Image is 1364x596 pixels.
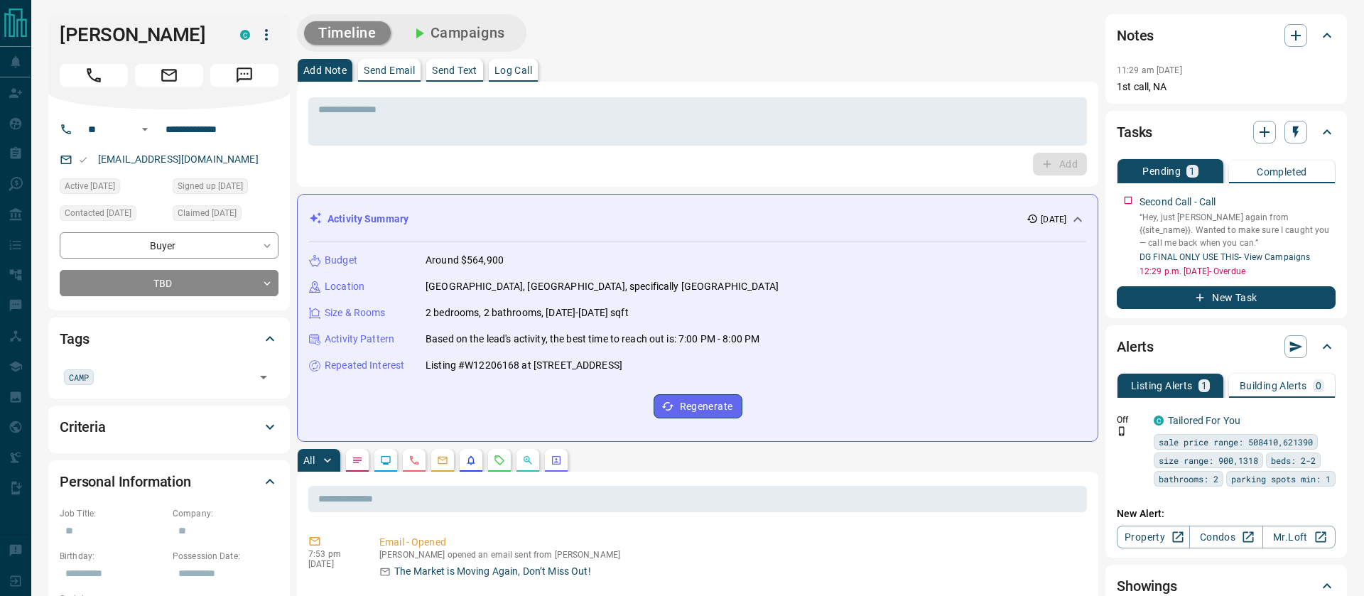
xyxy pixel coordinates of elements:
[1240,381,1307,391] p: Building Alerts
[1140,265,1336,278] p: 12:29 p.m. [DATE] - Overdue
[1117,330,1336,364] div: Alerts
[173,205,278,225] div: Tue Jul 29 2025
[1117,24,1154,47] h2: Notes
[352,455,363,466] svg: Notes
[60,410,278,444] div: Criteria
[308,549,358,559] p: 7:53 pm
[303,65,347,75] p: Add Note
[1168,415,1240,426] a: Tailored For You
[60,270,278,296] div: TBD
[60,232,278,259] div: Buyer
[1231,472,1331,486] span: parking spots min: 1
[1159,472,1218,486] span: bathrooms: 2
[1117,426,1127,436] svg: Push Notification Only
[1117,18,1336,53] div: Notes
[210,64,278,87] span: Message
[1117,65,1182,75] p: 11:29 am [DATE]
[308,559,358,569] p: [DATE]
[426,253,504,268] p: Around $564,900
[309,206,1086,232] div: Activity Summary[DATE]
[1117,526,1190,548] a: Property
[551,455,562,466] svg: Agent Actions
[379,535,1081,550] p: Email - Opened
[65,179,115,193] span: Active [DATE]
[394,564,591,579] p: The Market is Moving Again, Don’t Miss Out!
[1189,166,1195,176] p: 1
[173,550,278,563] p: Possession Date:
[1316,381,1321,391] p: 0
[173,178,278,198] div: Tue Jul 29 2025
[1262,526,1336,548] a: Mr.Loft
[396,21,519,45] button: Campaigns
[494,455,505,466] svg: Requests
[1117,121,1152,143] h2: Tasks
[654,394,742,418] button: Regenerate
[60,178,166,198] div: Tue Jul 29 2025
[1131,381,1193,391] p: Listing Alerts
[1117,335,1154,358] h2: Alerts
[254,367,274,387] button: Open
[325,332,394,347] p: Activity Pattern
[1117,286,1336,309] button: New Task
[1257,167,1307,177] p: Completed
[426,279,779,294] p: [GEOGRAPHIC_DATA], [GEOGRAPHIC_DATA], specifically [GEOGRAPHIC_DATA]
[65,206,131,220] span: Contacted [DATE]
[1271,453,1316,467] span: beds: 2-2
[432,65,477,75] p: Send Text
[325,253,357,268] p: Budget
[1041,213,1066,226] p: [DATE]
[60,550,166,563] p: Birthday:
[328,212,408,227] p: Activity Summary
[1159,453,1258,467] span: size range: 900,1318
[1117,413,1145,426] p: Off
[60,507,166,520] p: Job Title:
[1117,115,1336,149] div: Tasks
[60,64,128,87] span: Call
[69,370,89,384] span: CAMP
[364,65,415,75] p: Send Email
[1117,80,1336,94] p: 1st call, NA
[494,65,532,75] p: Log Call
[1201,381,1207,391] p: 1
[325,305,386,320] p: Size & Rooms
[60,470,191,493] h2: Personal Information
[60,205,166,225] div: Tue Jul 29 2025
[325,279,364,294] p: Location
[60,465,278,499] div: Personal Information
[178,206,237,220] span: Claimed [DATE]
[1140,211,1336,249] p: “Hey, just [PERSON_NAME] again from {{site_name}}. Wanted to make sure I caught you — call me bac...
[426,305,629,320] p: 2 bedrooms, 2 bathrooms, [DATE]-[DATE] sqft
[1140,195,1216,210] p: Second Call - Call
[135,64,203,87] span: Email
[426,358,622,373] p: Listing #W12206168 at [STREET_ADDRESS]
[522,455,534,466] svg: Opportunities
[1140,252,1310,262] a: DG FINAL ONLY USE THIS- View Campaigns
[60,327,89,350] h2: Tags
[437,455,448,466] svg: Emails
[379,550,1081,560] p: [PERSON_NAME] opened an email sent from [PERSON_NAME]
[1142,166,1181,176] p: Pending
[98,153,259,165] a: [EMAIL_ADDRESS][DOMAIN_NAME]
[1154,416,1164,426] div: condos.ca
[465,455,477,466] svg: Listing Alerts
[60,322,278,356] div: Tags
[1159,435,1313,449] span: sale price range: 508410,621390
[240,30,250,40] div: condos.ca
[60,23,219,46] h1: [PERSON_NAME]
[325,358,404,373] p: Repeated Interest
[303,455,315,465] p: All
[173,507,278,520] p: Company:
[136,121,153,138] button: Open
[178,179,243,193] span: Signed up [DATE]
[1117,506,1336,521] p: New Alert:
[304,21,391,45] button: Timeline
[78,155,88,165] svg: Email Valid
[60,416,106,438] h2: Criteria
[408,455,420,466] svg: Calls
[426,332,759,347] p: Based on the lead's activity, the best time to reach out is: 7:00 PM - 8:00 PM
[1189,526,1262,548] a: Condos
[380,455,391,466] svg: Lead Browsing Activity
